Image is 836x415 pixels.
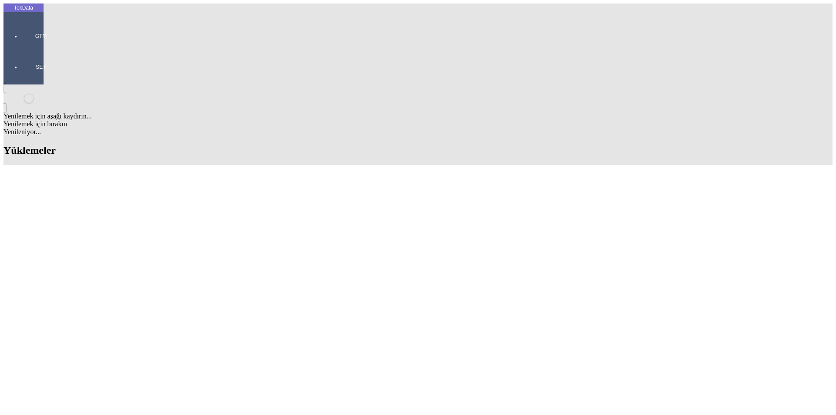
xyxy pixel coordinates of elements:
[28,33,54,40] span: GTM
[3,120,833,128] div: Yenilemek için bırakın
[3,4,44,11] div: TekData
[3,145,833,156] h2: Yüklemeler
[28,64,54,71] span: SET
[3,128,833,136] div: Yenileniyor...
[3,112,833,120] div: Yenilemek için aşağı kaydırın...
